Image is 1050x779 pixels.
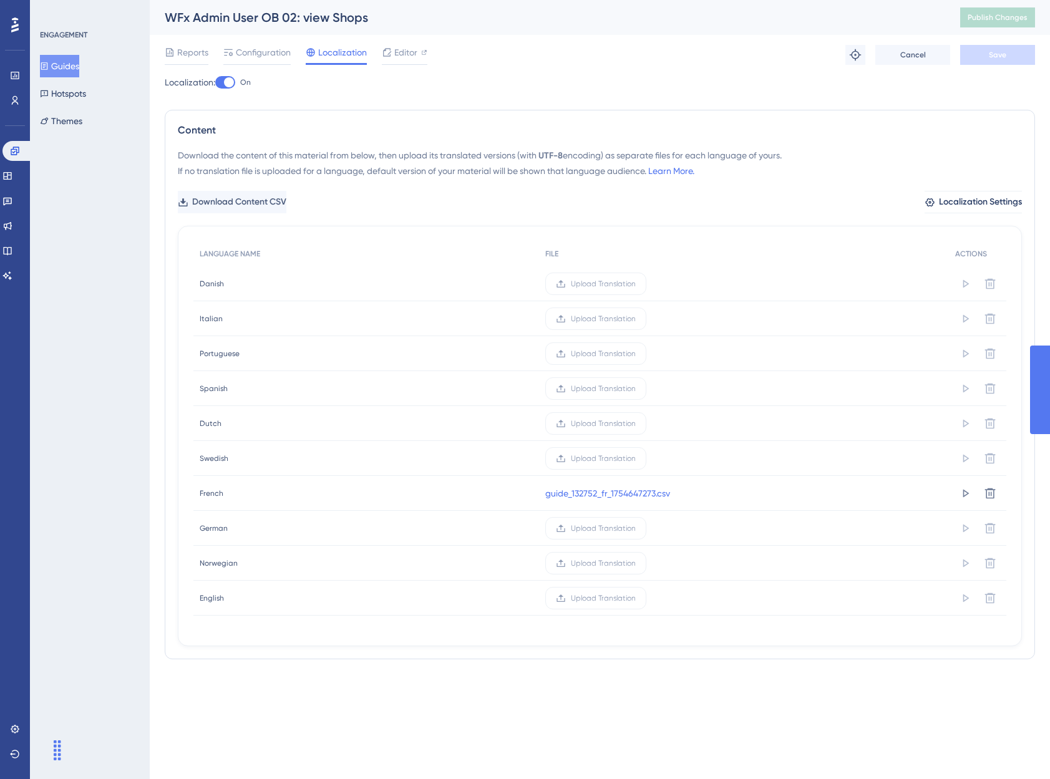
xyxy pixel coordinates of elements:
[960,45,1035,65] button: Save
[200,349,240,359] span: Portuguese
[40,30,87,40] div: ENGAGEMENT
[571,384,636,394] span: Upload Translation
[178,123,1022,138] div: Content
[200,488,223,498] span: French
[939,195,1022,210] span: Localization Settings
[47,732,67,769] div: Drag
[968,12,1028,22] span: Publish Changes
[989,50,1006,60] span: Save
[960,7,1035,27] button: Publish Changes
[200,523,228,533] span: German
[40,110,82,132] button: Themes
[925,191,1022,213] button: Localization Settings
[240,77,251,87] span: On
[648,166,694,176] a: Learn More.
[165,75,1035,90] div: Localization:
[545,486,670,501] a: guide_132752_fr_1754647273.csv
[571,279,636,289] span: Upload Translation
[571,523,636,533] span: Upload Translation
[394,45,417,60] span: Editor
[538,150,563,161] span: UTF-8
[177,45,208,60] span: Reports
[200,249,260,259] span: LANGUAGE NAME
[200,558,238,568] span: Norwegian
[178,148,1022,178] div: Download the content of this material from below, then upload its translated versions (with encod...
[571,593,636,603] span: Upload Translation
[165,9,929,26] div: WFx Admin User OB 02: view Shops
[40,82,86,105] button: Hotspots
[571,349,636,359] span: Upload Translation
[40,55,79,77] button: Guides
[192,195,286,210] span: Download Content CSV
[545,249,558,259] span: FILE
[571,453,636,463] span: Upload Translation
[200,384,228,394] span: Spanish
[571,558,636,568] span: Upload Translation
[998,730,1035,767] iframe: UserGuiding AI Assistant Launcher
[875,45,950,65] button: Cancel
[900,50,926,60] span: Cancel
[571,419,636,428] span: Upload Translation
[571,314,636,324] span: Upload Translation
[200,279,224,289] span: Danish
[200,314,223,324] span: Italian
[200,593,224,603] span: English
[318,45,367,60] span: Localization
[178,191,286,213] button: Download Content CSV
[200,419,221,428] span: Dutch
[200,453,228,463] span: Swedish
[955,249,987,259] span: ACTIONS
[236,45,291,60] span: Configuration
